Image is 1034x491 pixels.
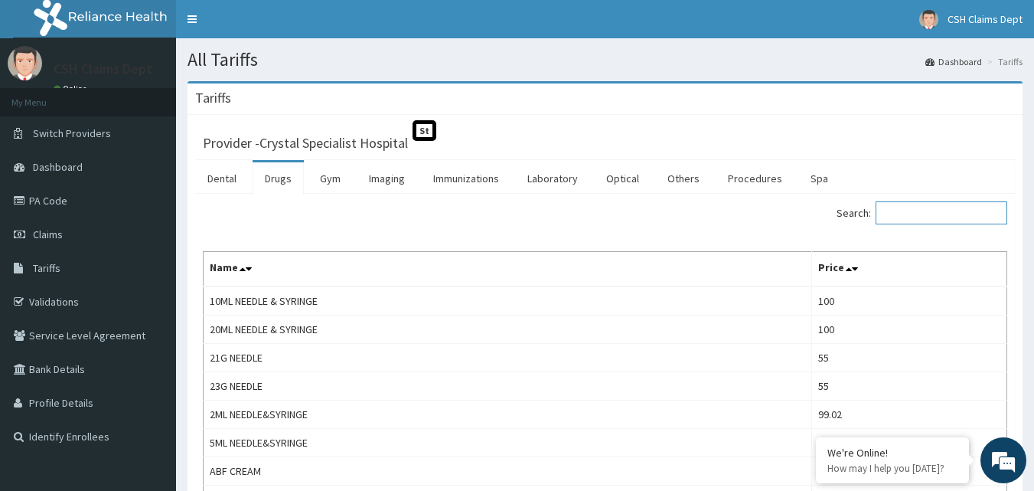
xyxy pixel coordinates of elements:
span: Dashboard [33,160,83,174]
a: Drugs [253,162,304,195]
td: 100 [812,286,1007,316]
a: Dashboard [925,55,982,68]
h3: Provider - Crystal Specialist Hospital [203,136,408,150]
td: 20ML NEEDLE & SYRINGE [204,316,812,344]
img: User Image [919,10,938,29]
td: 21G NEEDLE [204,344,812,372]
h3: Tariffs [195,91,231,105]
td: 55 [812,344,1007,372]
span: St [413,120,436,141]
a: Laboratory [515,162,590,195]
td: 23G NEEDLE [204,372,812,401]
a: Procedures [716,162,794,195]
img: User Image [8,46,42,80]
input: Search: [876,201,1007,224]
a: Spa [798,162,840,195]
td: 100 [812,316,1007,344]
a: Gym [308,162,353,195]
span: CSH Claims Dept [948,12,1023,26]
td: 99.02 [812,401,1007,429]
p: How may I help you today? [827,462,957,475]
li: Tariffs [983,55,1023,68]
div: We're Online! [827,446,957,460]
td: 10ML NEEDLE & SYRINGE [204,286,812,316]
a: Others [655,162,712,195]
h1: All Tariffs [188,50,1023,70]
td: 5ML NEEDLE&SYRINGE [204,429,812,457]
td: 1040.67 [812,457,1007,486]
th: Price [812,252,1007,287]
p: CSH Claims Dept [54,62,152,76]
span: Claims [33,227,63,241]
a: Optical [594,162,651,195]
td: 92.88 [812,429,1007,457]
a: Imaging [357,162,417,195]
th: Name [204,252,812,287]
a: Dental [195,162,249,195]
td: ABF CREAM [204,457,812,486]
span: Switch Providers [33,126,111,140]
td: 55 [812,372,1007,401]
td: 2ML NEEDLE&SYRINGE [204,401,812,429]
label: Search: [837,201,1007,224]
a: Online [54,83,90,94]
span: Tariffs [33,261,60,275]
a: Immunizations [421,162,511,195]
